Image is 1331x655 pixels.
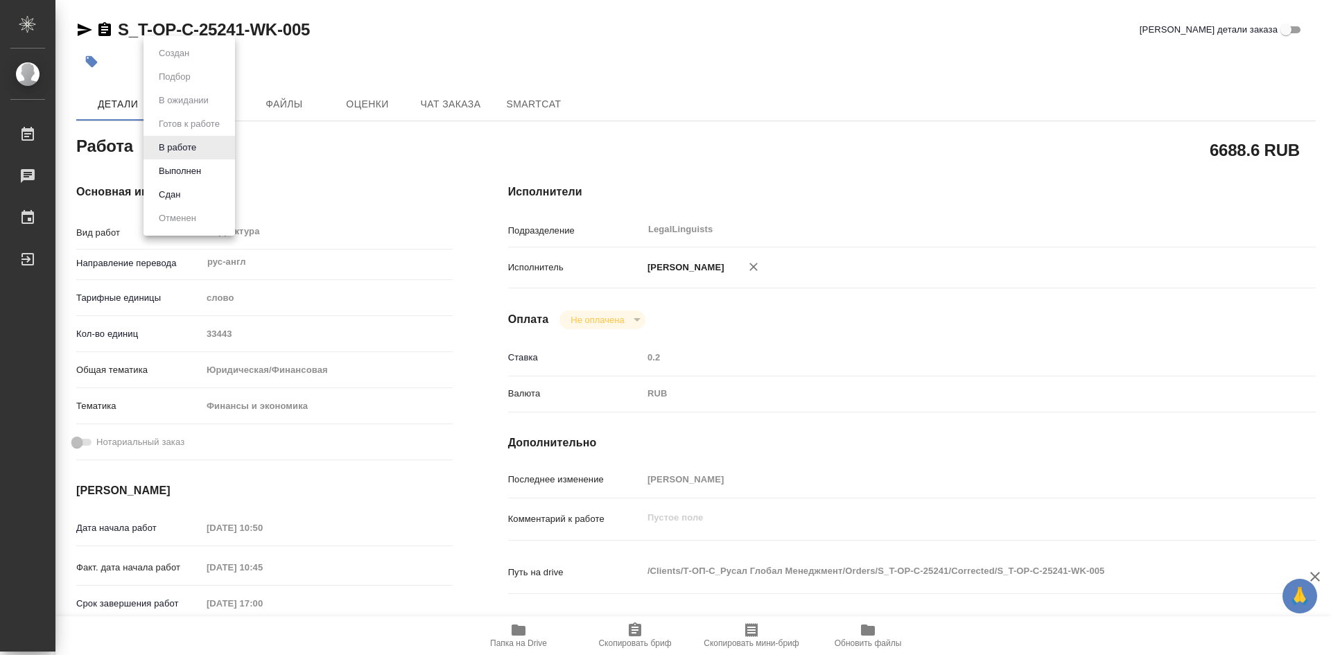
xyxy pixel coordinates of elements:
button: Отменен [155,211,200,226]
button: Выполнен [155,164,205,179]
button: Готов к работе [155,116,224,132]
button: Сдан [155,187,184,202]
button: В работе [155,140,200,155]
button: Подбор [155,69,195,85]
button: Создан [155,46,193,61]
button: В ожидании [155,93,213,108]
